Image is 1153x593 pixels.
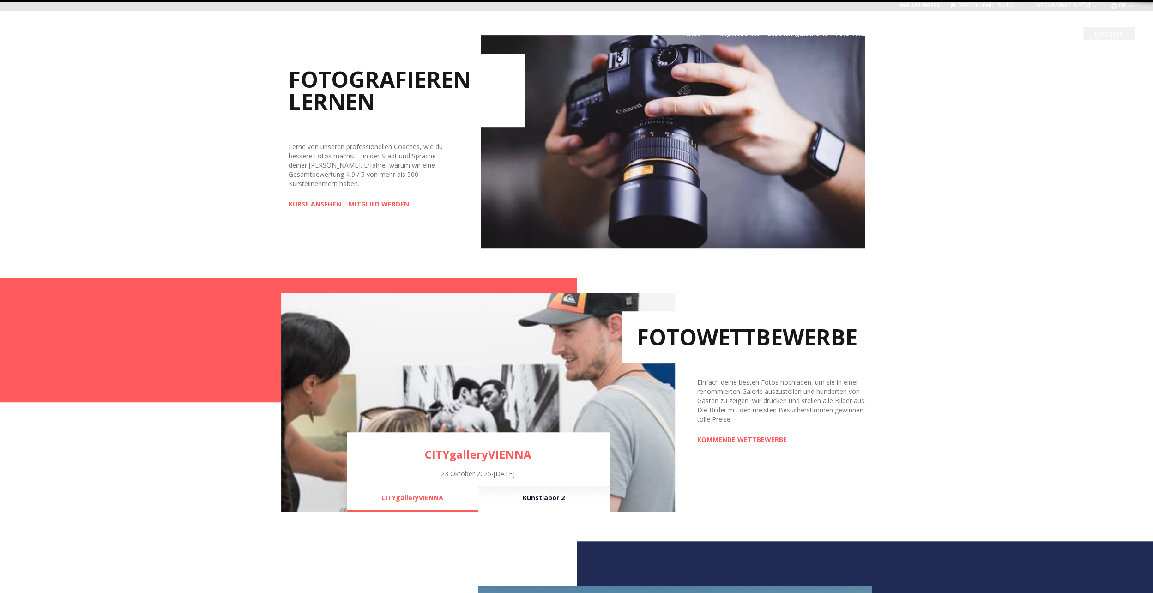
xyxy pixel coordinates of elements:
img: Learn Photography [481,35,865,248]
a: Blog [1053,29,1076,38]
img: Learn Photography [281,293,675,512]
a: Weitere Services [945,29,1003,38]
button: Geschenkgutscheine [763,27,832,40]
h2: FOTOWETTBEWERBE [622,311,872,363]
div: 23 Oktober 2025 - [DATE] [347,469,610,478]
h2: FOTOGRAFIEREN LERNEN [289,54,525,127]
button: Über uns [1007,27,1050,40]
a: Fotowettbewerbe [835,29,898,38]
button: Blog [1050,27,1080,40]
a: MITGLIED WERDEN [349,200,409,209]
button: Fotoreisen [901,27,941,40]
span: Lerne von unseren professionellen Coaches, wie du bessere Fotos machst – in der Stadt und Sprache... [289,142,443,188]
button: Weitere Services [941,27,1007,40]
div: Einfach deine besten Fotos hochladen, um sie in einer renommierten Galerie auszustellen und hunde... [697,378,872,424]
a: Fotoreisen [905,29,937,38]
a: Geschenkgutscheine [767,29,828,38]
button: Einloggen [1083,27,1135,40]
a: KURSE ANSEHEN [289,200,341,209]
button: Mitgliedschaft [713,27,763,40]
button: Kunstlabor 2 [478,486,609,512]
button: CITYgalleryVIENNA [347,486,478,512]
a: Mitgliedschaft [717,29,759,38]
button: Fotowettbewerbe [832,27,901,40]
a: 069 247495455 [899,2,940,9]
img: Swiss photo club [18,15,55,52]
button: Kurse [680,27,713,40]
a: Kurse [684,29,710,38]
a: CITYgalleryVIENNA [347,447,610,462]
a: KOMMENDE WETTBEWERBE [697,435,787,444]
a: Über uns [1010,29,1046,38]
